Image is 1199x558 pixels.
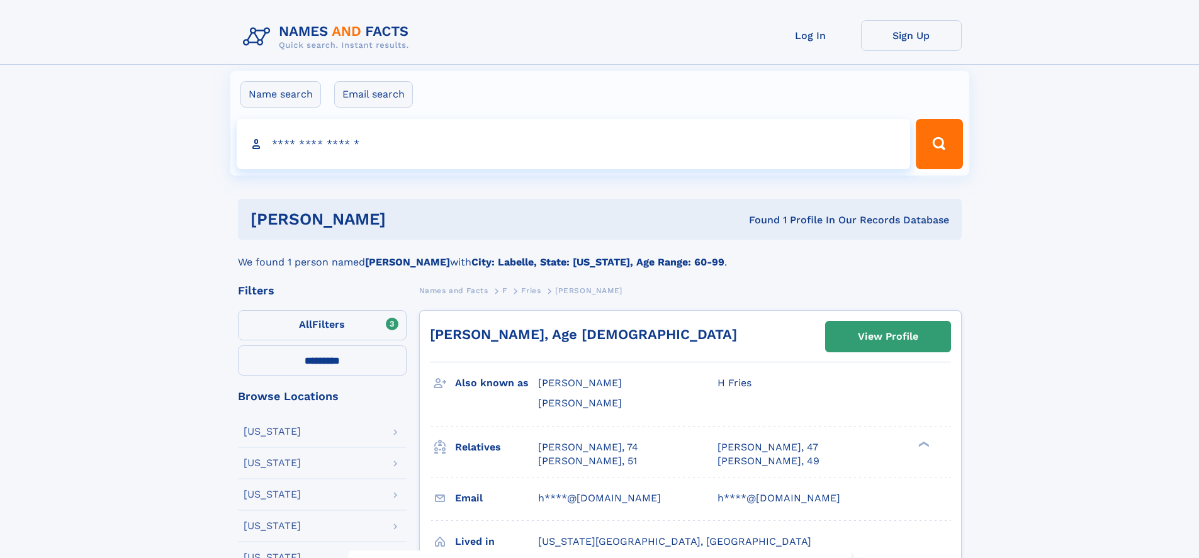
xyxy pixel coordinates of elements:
span: Fries [521,286,541,295]
div: ❯ [915,440,930,448]
h3: Also known as [455,372,538,394]
span: [PERSON_NAME] [538,377,622,389]
span: All [299,318,312,330]
div: View Profile [858,322,918,351]
a: Log In [760,20,861,51]
span: [US_STATE][GEOGRAPHIC_DATA], [GEOGRAPHIC_DATA] [538,535,811,547]
div: [US_STATE] [244,489,301,499]
span: H Fries [718,377,751,389]
button: Search Button [916,119,962,169]
a: Fries [521,282,541,298]
span: [PERSON_NAME] [555,286,622,295]
div: Found 1 Profile In Our Records Database [567,213,949,227]
div: [US_STATE] [244,521,301,531]
label: Filters [238,310,407,340]
h3: Lived in [455,531,538,552]
a: Names and Facts [419,282,488,298]
a: [PERSON_NAME], 49 [718,454,819,468]
span: F [502,286,507,295]
a: F [502,282,507,298]
span: [PERSON_NAME] [538,397,622,409]
div: Browse Locations [238,391,407,402]
label: Name search [240,81,321,108]
div: We found 1 person named with . [238,240,962,270]
a: [PERSON_NAME], 47 [718,440,818,454]
a: [PERSON_NAME], 51 [538,454,637,468]
div: [US_STATE] [244,458,301,468]
b: City: Labelle, State: [US_STATE], Age Range: 60-99 [471,256,724,268]
div: [US_STATE] [244,427,301,437]
a: [PERSON_NAME], Age [DEMOGRAPHIC_DATA] [430,326,737,342]
a: Sign Up [861,20,962,51]
b: [PERSON_NAME] [365,256,450,268]
img: Logo Names and Facts [238,20,419,54]
h3: Email [455,488,538,509]
h3: Relatives [455,437,538,458]
a: View Profile [826,321,950,352]
label: Email search [334,81,413,108]
input: search input [237,119,911,169]
div: Filters [238,285,407,296]
h1: [PERSON_NAME] [250,211,568,227]
a: [PERSON_NAME], 74 [538,440,638,454]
